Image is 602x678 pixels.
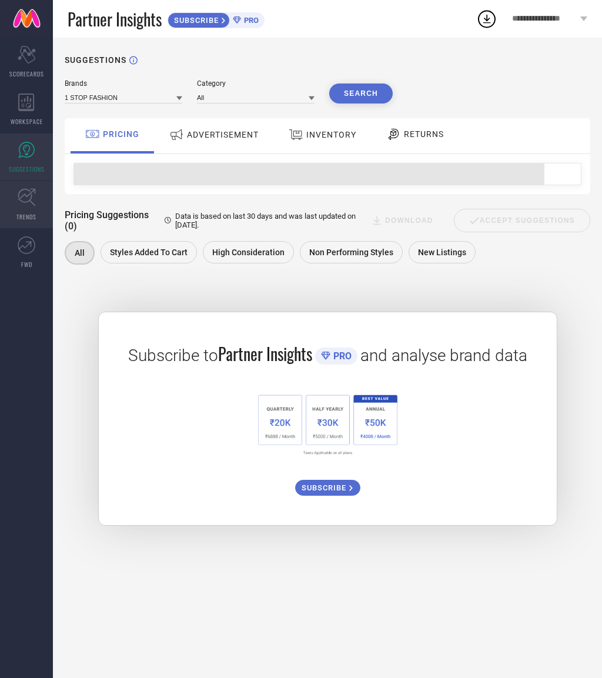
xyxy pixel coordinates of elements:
span: High Consideration [212,248,285,257]
button: Search [329,84,393,103]
span: WORKSPACE [11,117,43,126]
div: Category [197,79,315,88]
span: SUGGESTIONS [9,165,45,173]
span: PRICING [103,129,139,139]
a: SUBSCRIBE [295,471,360,496]
span: Partner Insights [68,7,162,31]
span: Styles Added To Cart [110,248,188,257]
h1: SUGGESTIONS [65,55,126,65]
span: PRO [241,16,259,25]
span: Subscribe to [128,346,218,365]
span: ADVERTISEMENT [187,130,259,139]
div: Brands [65,79,182,88]
span: Non Performing Styles [309,248,393,257]
span: SUBSCRIBE [302,483,349,492]
span: Pricing Suggestions (0) [65,209,152,232]
span: SCORECARDS [9,69,44,78]
span: All [75,248,85,258]
span: and analyse brand data [360,346,527,365]
span: New Listings [418,248,466,257]
img: 1a6fb96cb29458d7132d4e38d36bc9c7.png [252,389,403,459]
span: TRENDS [16,212,36,221]
span: SUBSCRIBE [168,16,222,25]
span: FWD [21,260,32,269]
span: INVENTORY [306,130,356,139]
span: RETURNS [404,129,444,139]
span: PRO [330,350,352,362]
div: Accept Suggestions [454,209,590,232]
span: Partner Insights [218,342,312,366]
a: SUBSCRIBEPRO [168,9,265,28]
div: Open download list [476,8,497,29]
span: Data is based on last 30 days and was last updated on [DATE] . [175,212,356,229]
